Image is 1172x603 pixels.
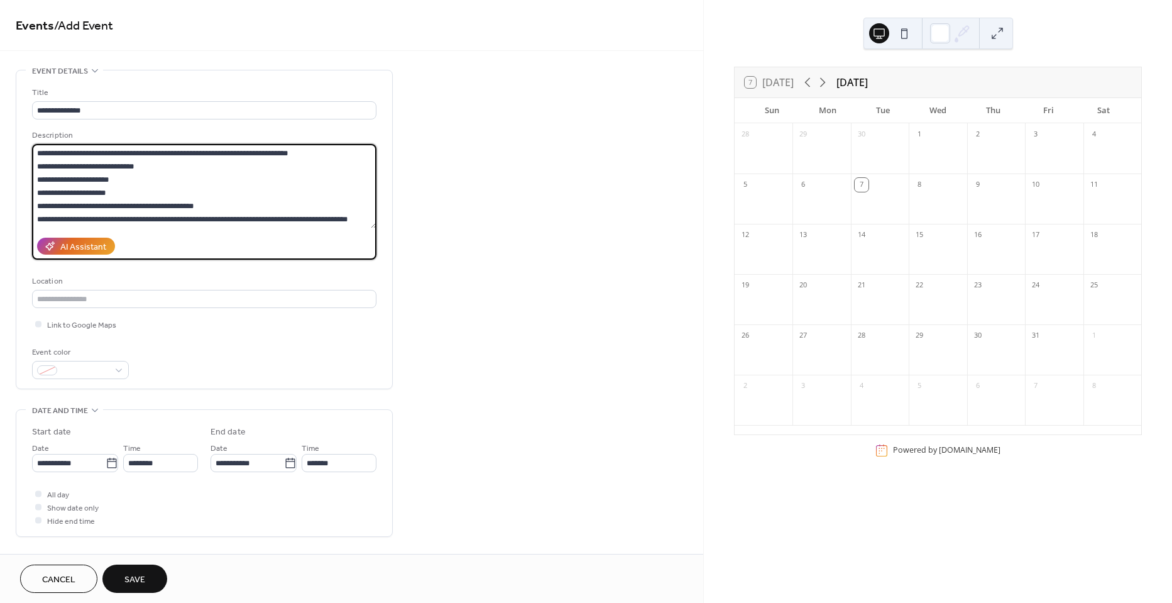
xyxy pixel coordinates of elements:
div: 29 [796,128,810,141]
button: Save [102,565,167,593]
div: Title [32,86,374,99]
span: / Add Event [54,14,113,38]
div: 24 [1029,279,1043,292]
div: 26 [738,329,752,343]
div: 1 [912,128,926,141]
div: 1 [1087,329,1101,343]
div: 8 [1087,379,1101,393]
span: Hide end time [47,515,95,528]
span: Link to Google Maps [47,319,116,332]
div: 3 [1029,128,1043,141]
div: 6 [971,379,985,393]
div: 9 [971,178,985,192]
div: 5 [738,178,752,192]
div: Event color [32,346,126,359]
div: 16 [971,228,985,242]
span: Date [32,442,49,455]
a: [DOMAIN_NAME] [939,445,1000,455]
a: Events [16,14,54,38]
div: 3 [796,379,810,393]
div: 5 [912,379,926,393]
div: 28 [738,128,752,141]
span: Event details [32,65,88,78]
div: 13 [796,228,810,242]
span: Date [211,442,227,455]
div: Powered by [893,445,1000,455]
div: 7 [1029,379,1043,393]
div: 23 [971,279,985,292]
div: 6 [796,178,810,192]
span: Recurring event [32,552,99,565]
span: Time [123,442,141,455]
div: 14 [855,228,868,242]
div: [DATE] [836,75,868,90]
span: Cancel [42,573,75,587]
div: 4 [1087,128,1101,141]
div: 30 [971,329,985,343]
button: Cancel [20,565,97,593]
div: Wed [911,98,966,123]
div: 15 [912,228,926,242]
div: End date [211,426,246,439]
div: 7 [855,178,868,192]
div: 28 [855,329,868,343]
div: 4 [855,379,868,393]
span: Show date only [47,502,99,515]
div: 21 [855,279,868,292]
div: AI Assistant [60,241,106,254]
div: 29 [912,329,926,343]
div: 10 [1029,178,1043,192]
div: Location [32,275,374,288]
span: Date and time [32,404,88,418]
div: 11 [1087,178,1101,192]
div: 18 [1087,228,1101,242]
span: All day [47,489,69,502]
div: 27 [796,329,810,343]
div: Sun [745,98,800,123]
div: 2 [971,128,985,141]
div: 17 [1029,228,1043,242]
div: Start date [32,426,71,439]
div: 2 [738,379,752,393]
div: 31 [1029,329,1043,343]
div: 25 [1087,279,1101,292]
div: 30 [855,128,868,141]
div: Sat [1076,98,1131,123]
span: Save [124,573,145,587]
div: Fri [1021,98,1076,123]
div: 22 [912,279,926,292]
div: Description [32,129,374,142]
div: 12 [738,228,752,242]
div: Tue [855,98,911,123]
div: Thu [965,98,1021,123]
div: 20 [796,279,810,292]
div: 8 [912,178,926,192]
div: 19 [738,279,752,292]
div: Mon [800,98,855,123]
span: Time [302,442,319,455]
button: AI Assistant [37,238,115,255]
